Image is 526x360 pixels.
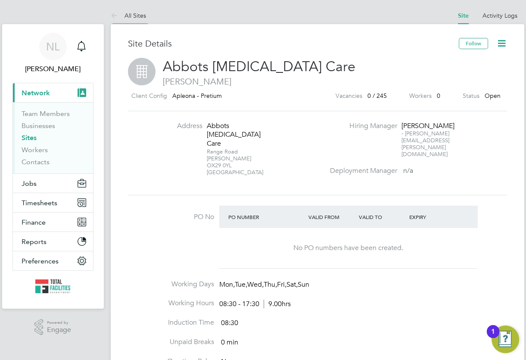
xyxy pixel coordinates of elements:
label: Client Config [131,91,167,101]
a: Powered byEngage [34,319,71,335]
div: Valid From [306,209,357,225]
button: Preferences [13,251,93,270]
a: Contacts [22,158,50,166]
a: Team Members [22,110,70,118]
a: Sites [22,134,37,142]
label: Address [155,122,202,131]
span: - [402,130,403,137]
a: Site [458,12,469,19]
label: Working Hours [128,299,214,308]
div: Expiry [407,209,458,225]
div: 1 [491,332,495,343]
div: Network [13,102,93,173]
span: Powered by [47,319,71,326]
nav: Main navigation [2,24,104,309]
span: Network [22,89,50,97]
span: Timesheets [22,199,57,207]
div: Abbots [MEDICAL_DATA] Care [207,122,261,148]
span: [PERSON_NAME][EMAIL_ADDRESS][PERSON_NAME][DOMAIN_NAME] [402,130,449,158]
div: [PERSON_NAME] [402,122,455,131]
label: Vacancies [336,91,362,101]
button: Open Resource Center, 1 new notification [492,326,519,353]
span: Fri, [277,280,286,289]
span: Engage [47,326,71,334]
label: Induction Time [128,318,214,327]
span: Thu, [264,280,277,289]
label: PO No [128,213,214,222]
span: Nicola Lawrence [12,64,93,74]
div: No PO numbers have been created. [228,244,469,253]
a: Activity Logs [482,12,517,19]
button: Finance [13,213,93,232]
div: Range Road [PERSON_NAME] OX29 0YL [GEOGRAPHIC_DATA] [207,148,261,176]
button: Reports [13,232,93,251]
span: Jobs [22,179,37,188]
label: Status [463,91,479,101]
label: Workers [409,91,432,101]
span: Open [485,92,501,100]
button: Network [13,83,93,102]
button: Timesheets [13,193,93,212]
button: Jobs [13,174,93,193]
span: Abbots [MEDICAL_DATA] Care [163,58,355,75]
label: Working Days [128,280,214,289]
span: Wed, [247,280,264,289]
span: 9.00hrs [264,300,291,308]
img: tfrecruitment-logo-retina.png [35,279,71,293]
div: Valid To [357,209,407,225]
div: 08:30 - 17:30 [219,300,291,309]
span: Sun [298,280,309,289]
span: Finance [22,218,46,226]
span: n/a [403,166,413,175]
span: 08:30 [221,319,238,327]
a: Businesses [22,122,55,130]
span: Apleona - Pretium [172,92,222,100]
label: Unpaid Breaks [128,338,214,347]
span: 0 [437,92,440,100]
span: 0 min [221,338,238,347]
span: Sat, [286,280,298,289]
label: Hiring Manager [325,122,397,131]
button: Follow [459,38,488,49]
span: NL [46,41,59,52]
a: Workers [22,146,48,154]
div: PO Number [226,209,307,225]
span: Preferences [22,257,59,265]
label: Deployment Manager [325,166,397,175]
h3: Site Details [128,38,459,49]
a: NL[PERSON_NAME] [12,33,93,74]
span: Mon, [219,280,235,289]
span: [PERSON_NAME] [128,76,507,87]
a: All Sites [111,12,146,19]
span: 0 / 245 [367,92,387,100]
a: Go to home page [12,279,93,293]
span: Reports [22,238,47,246]
span: Tue, [235,280,247,289]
